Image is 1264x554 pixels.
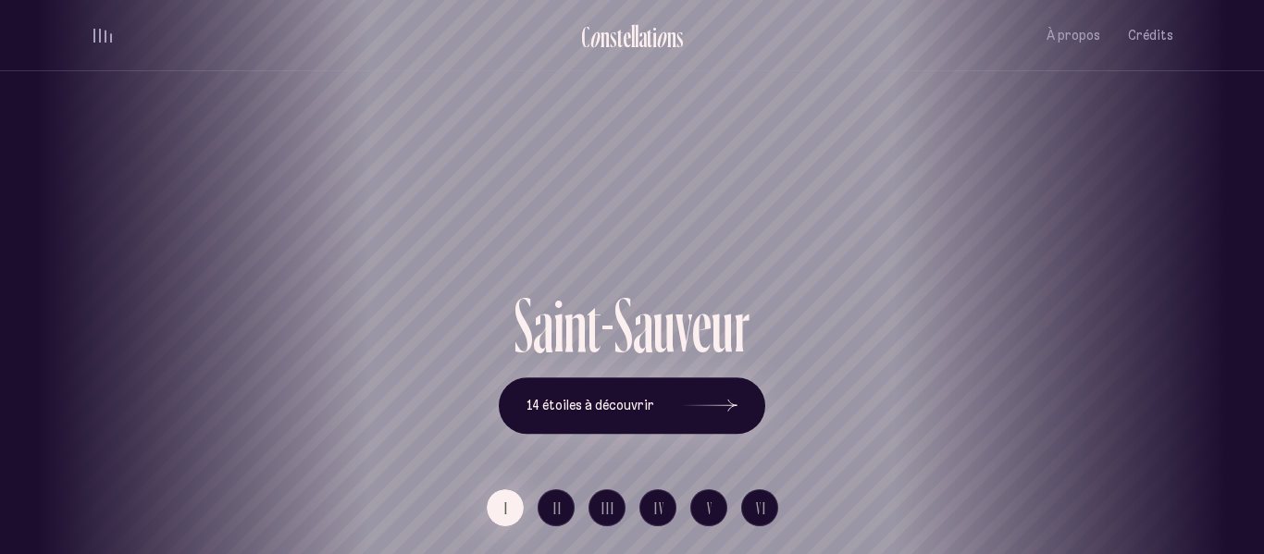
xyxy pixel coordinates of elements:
div: s [610,21,617,52]
span: II [553,500,563,516]
div: a [633,287,653,363]
span: Crédits [1128,28,1173,43]
button: 14 étoiles à découvrir [499,377,765,435]
span: IV [654,500,665,516]
div: u [653,287,675,363]
div: e [623,21,631,52]
button: II [538,489,575,526]
button: V [690,489,727,526]
div: i [652,21,657,52]
button: IV [639,489,676,526]
button: Crédits [1128,14,1173,57]
span: À propos [1047,28,1100,43]
div: n [601,21,610,52]
div: u [712,287,734,363]
div: t [617,21,623,52]
span: III [601,500,615,516]
div: v [675,287,692,363]
span: VI [756,500,767,516]
div: o [656,21,667,52]
div: i [553,287,564,363]
button: VI [741,489,778,526]
span: V [707,500,713,516]
button: III [589,489,626,526]
div: l [635,21,638,52]
div: a [638,21,647,52]
div: - [601,287,614,363]
div: C [581,21,589,52]
div: r [734,287,750,363]
div: S [614,287,633,363]
div: n [667,21,676,52]
button: I [487,489,524,526]
button: À propos [1047,14,1100,57]
div: a [533,287,553,363]
button: volume audio [91,26,115,45]
div: t [647,21,652,52]
div: l [631,21,635,52]
div: e [692,287,712,363]
span: I [504,500,509,516]
span: 14 étoiles à découvrir [527,398,654,413]
div: s [676,21,684,52]
div: S [514,287,533,363]
div: n [564,287,587,363]
div: t [587,287,601,363]
div: o [589,21,601,52]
